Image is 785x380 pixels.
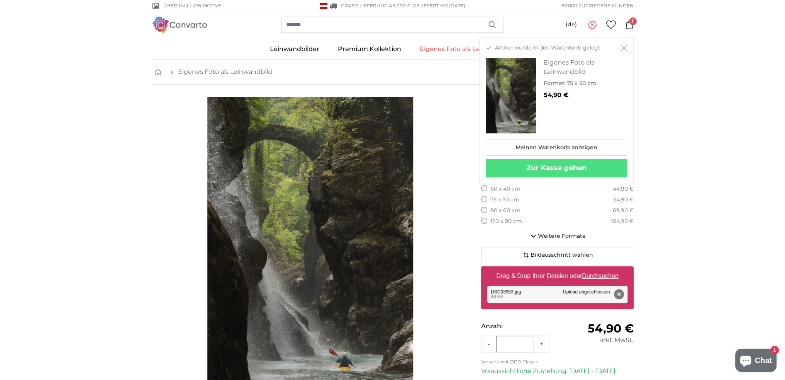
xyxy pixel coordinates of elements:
[320,3,327,9] img: Österreich
[413,3,465,9] span: Geliefert bis [DATE]
[152,60,634,85] nav: breadcrumbs
[481,247,634,263] button: Bildausschnitt wählen
[490,196,519,204] label: 75 x 50 cm
[629,17,637,25] span: 1
[152,17,207,32] img: Canvarto
[557,336,633,345] div: inkl. MwSt.
[486,140,627,156] a: Meinen Warenkorb anzeigen
[582,273,618,279] u: Durchsuchen
[178,67,272,77] a: Eigenes Foto als Leinwandbild
[544,90,621,100] p: 54,90 €
[329,39,410,59] a: Premium Kollektion
[544,80,565,87] span: Format:
[561,2,634,9] span: 60'000 ZUFRIEDENE KUNDEN
[613,196,633,204] div: 54,90 €
[479,37,634,184] div: Artikel wurde in den Warenkorb gelegt
[481,366,634,376] p: Voraussichtliche Zustellung: [DATE] - [DATE]
[612,207,633,215] div: 69,90 €
[341,3,411,9] span: GRATIS Lieferung ab 200 €
[261,39,329,59] a: Leinwandbilder
[411,3,465,9] span: -
[490,218,522,225] label: 120 x 80 cm
[490,185,521,193] label: 60 x 40 cm
[486,159,627,177] button: Zur Kasse gehen
[481,228,634,244] button: Weitere Formate
[482,336,496,352] button: -
[587,321,633,336] span: 54,90 €
[481,322,557,331] p: Anzahl
[531,251,593,259] span: Bildausschnitt wählen
[612,185,633,193] div: 44,90 €
[490,207,521,215] label: 90 x 60 cm
[567,80,596,87] span: 75 x 50 cm
[533,336,549,352] button: +
[495,44,600,52] span: Artikel wurde in den Warenkorb gelegt
[486,58,536,133] img: personalised-canvas-print
[410,39,524,59] a: Eigenes Foto als Leinwandbild
[481,359,634,365] p: Versand mit DPD Classic
[538,232,586,240] span: Weitere Formate
[544,58,621,77] h3: Eigenes Foto als Leinwandbild
[493,268,622,284] label: Drag & Drop Ihrer Dateien oder
[610,218,633,225] div: 104,90 €
[733,349,779,374] inbox-online-store-chat: Onlineshop-Chat von Shopify
[560,18,583,32] button: (de)
[621,44,627,52] button: Schließen
[163,2,221,9] span: Über 1 Million Motive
